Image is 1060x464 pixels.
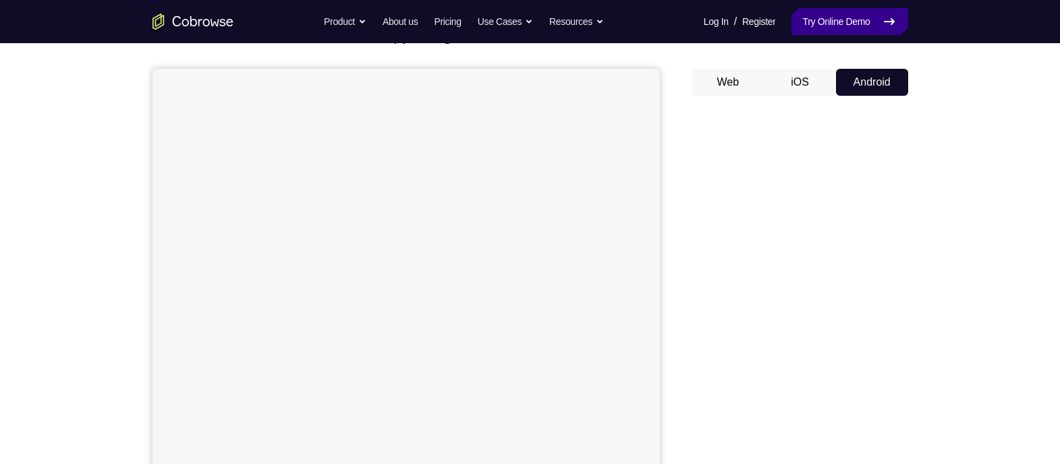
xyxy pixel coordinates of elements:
[836,69,908,96] button: Android
[434,8,461,35] a: Pricing
[742,8,775,35] a: Register
[791,8,908,35] a: Try Online Demo
[692,69,764,96] button: Web
[549,8,604,35] button: Resources
[734,13,737,30] span: /
[383,8,418,35] a: About us
[764,69,836,96] button: iOS
[152,13,233,30] a: Go to the home page
[704,8,729,35] a: Log In
[324,8,366,35] button: Product
[478,8,533,35] button: Use Cases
